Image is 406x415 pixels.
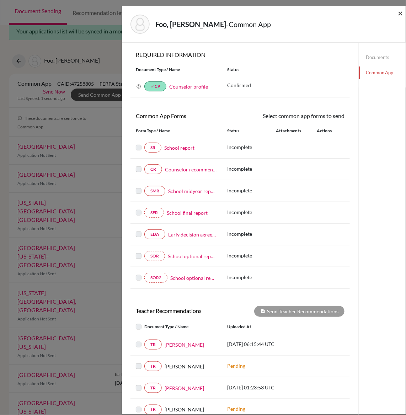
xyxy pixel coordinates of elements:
p: Incomplete [227,273,276,281]
p: Incomplete [227,187,276,194]
div: Form Type / Name [130,128,222,134]
a: SMR [144,186,165,196]
span: [PERSON_NAME] [165,406,204,414]
a: TR [144,383,162,393]
div: Status [227,128,276,134]
p: Incomplete [227,165,276,172]
a: School optional report 2 [170,274,217,282]
a: doneCP [144,81,166,91]
div: Select common app forms to send [240,112,350,120]
a: [PERSON_NAME] [165,341,204,349]
a: EDA [144,229,165,239]
p: [DATE] 01:23:53 UTC [227,384,290,391]
a: Early decision agreement [168,231,217,238]
a: Counselor recommendation [165,166,217,173]
a: SOR [144,251,165,261]
a: SR [144,143,161,153]
a: TR [144,340,162,350]
a: Counselor profile [169,84,208,90]
p: Pending [227,405,290,413]
div: Status [222,66,350,73]
h6: REQUIRED INFORMATION [130,51,350,58]
p: Confirmed [227,81,344,89]
a: TR [144,361,162,371]
div: Uploaded at [222,323,295,331]
h6: Common App Forms [130,112,240,119]
button: Close [398,9,403,17]
div: Actions [305,128,335,134]
a: CR [144,164,162,174]
p: Incomplete [227,143,276,151]
a: School report [164,144,194,151]
a: School optional report [168,252,217,260]
p: Incomplete [227,252,276,259]
div: Attachments [276,128,305,134]
a: [PERSON_NAME] [165,384,204,392]
a: SFR [144,208,164,218]
div: Document Type / Name [130,66,222,73]
p: Pending [227,362,290,369]
a: Common App [359,66,406,79]
a: School final report [167,209,208,217]
span: × [398,8,403,18]
span: [PERSON_NAME] [165,363,204,370]
a: School midyear report [168,187,217,195]
p: Incomplete [227,208,276,216]
p: [DATE] 06:15:44 UTC [227,340,290,348]
div: Document Type / Name [130,323,222,331]
i: done [150,84,155,89]
p: Incomplete [227,230,276,238]
strong: Foo, [PERSON_NAME] [155,20,226,28]
div: Send Teacher Recommendations [254,306,344,317]
a: SOR2 [144,273,167,283]
span: - Common App [226,20,271,28]
a: Documents [359,51,406,64]
a: TR [144,405,162,415]
h6: Teacher Recommendations [130,307,240,314]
